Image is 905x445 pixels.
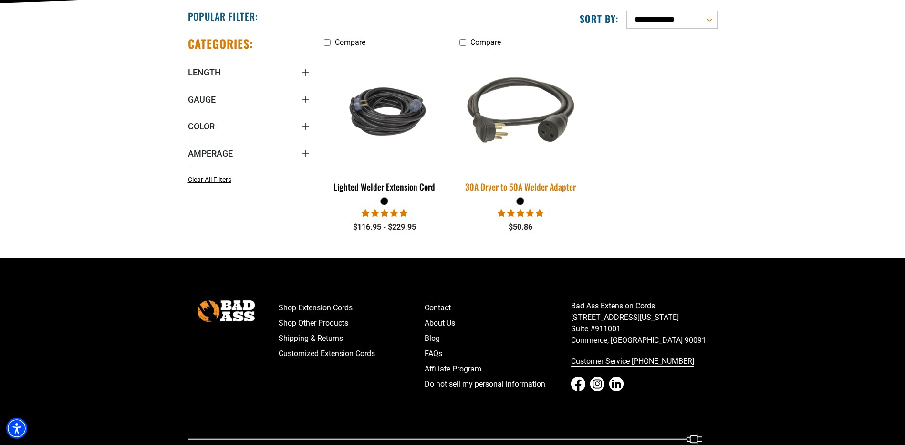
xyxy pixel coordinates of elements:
a: Do not sell my personal information [425,377,571,392]
div: 30A Dryer to 50A Welder Adapter [459,182,581,191]
p: Bad Ass Extension Cords [STREET_ADDRESS][US_STATE] Suite #911001 Commerce, [GEOGRAPHIC_DATA] 90091 [571,300,718,346]
div: Accessibility Menu [6,418,27,439]
a: Blog [425,331,571,346]
span: 5.00 stars [498,209,543,218]
img: Bad Ass Extension Cords [198,300,255,322]
a: Customized Extension Cords [279,346,425,361]
summary: Color [188,113,310,139]
a: black 30A Dryer to 50A Welder Adapter [459,52,581,197]
a: Clear All Filters [188,175,235,185]
summary: Gauge [188,86,310,113]
span: Gauge [188,94,216,105]
label: Sort by: [580,12,619,25]
span: Color [188,121,215,132]
summary: Amperage [188,140,310,167]
span: Compare [335,38,365,47]
a: Contact [425,300,571,316]
a: Shipping & Returns [279,331,425,346]
a: black Lighted Welder Extension Cord [324,52,446,197]
a: About Us [425,316,571,331]
a: call 833-674-1699 [571,354,718,369]
summary: Length [188,59,310,85]
h2: Categories: [188,36,254,51]
a: Instagram - open in a new tab [590,377,604,391]
a: Facebook - open in a new tab [571,377,585,391]
a: LinkedIn - open in a new tab [609,377,624,391]
div: Lighted Welder Extension Cord [324,182,446,191]
a: Affiliate Program [425,361,571,377]
span: 5.00 stars [362,209,407,218]
span: Compare [470,38,501,47]
div: $116.95 - $229.95 [324,222,446,233]
a: Shop Other Products [279,316,425,331]
a: Shop Extension Cords [279,300,425,316]
span: Length [188,67,221,78]
span: Amperage [188,148,233,159]
a: FAQs [425,346,571,361]
h2: Popular Filter: [188,10,258,22]
span: Clear All Filters [188,176,231,183]
img: black [454,50,587,172]
img: black [324,74,445,148]
div: $50.86 [459,222,581,233]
